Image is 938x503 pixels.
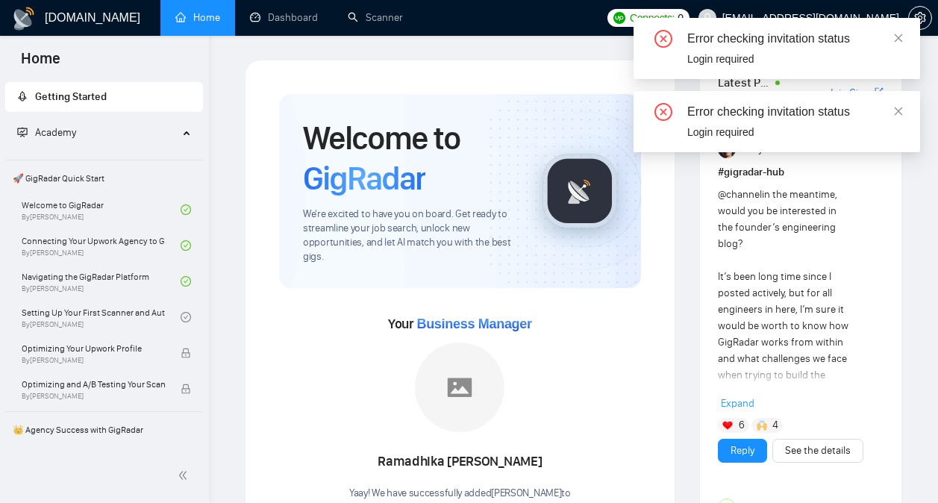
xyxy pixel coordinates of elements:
[757,420,767,431] img: 🙌
[388,316,532,332] span: Your
[12,7,36,31] img: logo
[613,12,625,24] img: upwork-logo.png
[22,377,165,392] span: Optimizing and A/B Testing Your Scanner for Better Results
[22,193,181,226] a: Welcome to GigRadarBy[PERSON_NAME]
[22,341,165,356] span: Optimizing Your Upwork Profile
[687,51,902,67] div: Login required
[718,164,884,181] h1: # gigradar-hub
[772,418,778,433] span: 4
[22,265,181,298] a: Navigating the GigRadar PlatformBy[PERSON_NAME]
[303,207,519,264] span: We're excited to have you on board. Get ready to streamline your job search, unlock new opportuni...
[22,301,181,334] a: Setting Up Your First Scanner and Auto-BidderBy[PERSON_NAME]
[893,33,904,43] span: close
[721,397,754,410] span: Expand
[250,11,318,24] a: dashboardDashboard
[35,90,107,103] span: Getting Started
[303,158,425,199] span: GigRadar
[416,316,531,331] span: Business Manager
[7,163,201,193] span: 🚀 GigRadar Quick Start
[7,415,201,445] span: 👑 Agency Success with GigRadar
[687,30,902,48] div: Error checking invitation status
[718,439,767,463] button: Reply
[654,30,672,48] span: close-circle
[739,418,745,433] span: 6
[22,392,165,401] span: By [PERSON_NAME]
[9,48,72,79] span: Home
[17,126,76,139] span: Academy
[181,312,191,322] span: check-circle
[687,124,902,140] div: Login required
[785,443,851,459] a: See the details
[909,12,931,24] span: setting
[908,12,932,24] a: setting
[349,449,571,475] div: Ramadhika [PERSON_NAME]
[887,452,923,488] iframe: Intercom live chat
[35,126,76,139] span: Academy
[181,276,191,287] span: check-circle
[722,420,733,431] img: ❤️
[5,82,203,112] li: Getting Started
[22,356,165,365] span: By [PERSON_NAME]
[415,343,504,432] img: placeholder.png
[17,127,28,137] span: fund-projection-screen
[630,10,675,26] span: Connects:
[772,439,863,463] button: See the details
[908,6,932,30] button: setting
[181,240,191,251] span: check-circle
[678,10,684,26] span: 0
[17,91,28,101] span: rocket
[654,103,672,121] span: close-circle
[731,443,754,459] a: Reply
[687,103,902,121] div: Error checking invitation status
[178,468,193,483] span: double-left
[181,384,191,394] span: lock
[303,118,519,199] h1: Welcome to
[348,11,403,24] a: searchScanner
[175,11,220,24] a: homeHome
[22,229,181,262] a: Connecting Your Upwork Agency to GigRadarBy[PERSON_NAME]
[893,106,904,116] span: close
[702,13,713,23] span: user
[543,154,617,228] img: gigradar-logo.png
[181,204,191,215] span: check-circle
[718,188,762,201] span: @channel
[181,348,191,358] span: lock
